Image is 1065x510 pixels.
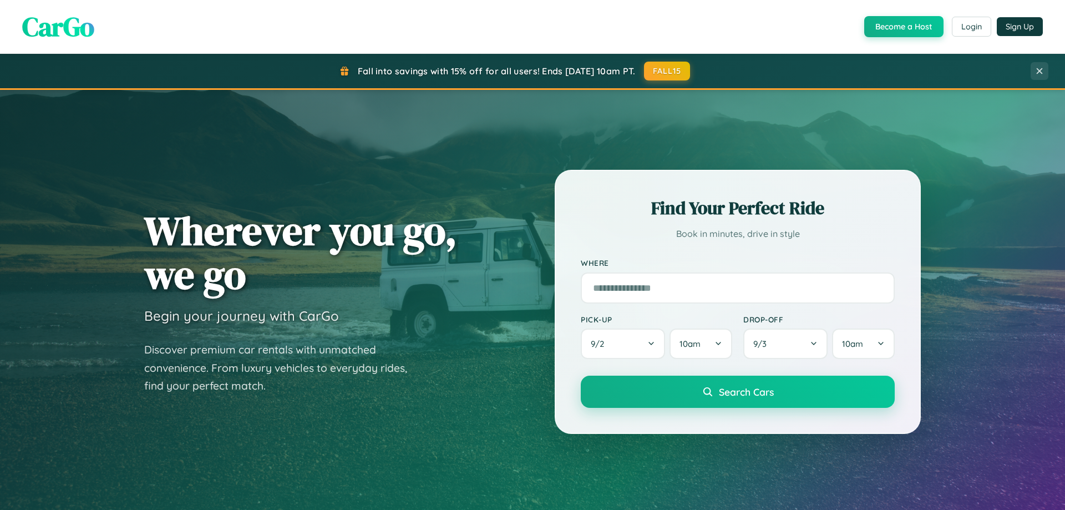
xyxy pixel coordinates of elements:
[358,65,636,77] span: Fall into savings with 15% off for all users! Ends [DATE] 10am PT.
[144,307,339,324] h3: Begin your journey with CarGo
[644,62,691,80] button: FALL15
[753,339,772,349] span: 9 / 3
[581,226,895,242] p: Book in minutes, drive in style
[144,341,422,395] p: Discover premium car rentals with unmatched convenience. From luxury vehicles to everyday rides, ...
[670,329,732,359] button: 10am
[581,315,732,324] label: Pick-up
[842,339,863,349] span: 10am
[952,17,991,37] button: Login
[591,339,610,349] span: 9 / 2
[864,16,944,37] button: Become a Host
[22,8,94,45] span: CarGo
[581,329,665,359] button: 9/2
[581,259,895,268] label: Where
[832,329,895,359] button: 10am
[144,209,457,296] h1: Wherever you go, we go
[581,196,895,220] h2: Find Your Perfect Ride
[743,329,828,359] button: 9/3
[581,376,895,408] button: Search Cars
[679,339,701,349] span: 10am
[743,315,895,324] label: Drop-off
[719,386,774,398] span: Search Cars
[997,17,1043,36] button: Sign Up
